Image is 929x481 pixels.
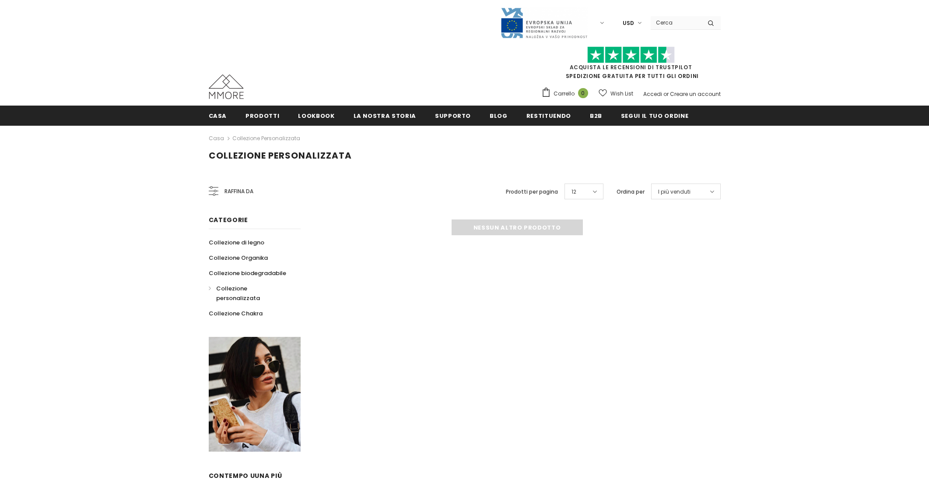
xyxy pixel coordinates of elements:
input: Search Site [651,16,701,29]
a: Blog [490,106,508,125]
span: Blog [490,112,508,120]
a: Acquista le recensioni di TrustPilot [570,64,692,71]
span: I più venduti [658,187,691,196]
span: Casa [209,112,227,120]
span: Prodotti [245,112,279,120]
a: Collezione di legno [209,235,264,250]
a: Accedi [643,90,662,98]
span: Restituendo [526,112,571,120]
span: Raffina da [224,187,253,196]
a: Prodotti [245,106,279,125]
a: Collezione personalizzata [232,134,300,142]
span: Segui il tuo ordine [621,112,688,120]
a: Segui il tuo ordine [621,106,688,125]
span: supporto [435,112,471,120]
span: B2B [590,112,602,120]
a: Collezione Chakra [209,306,263,321]
a: Lookbook [298,106,334,125]
span: Carrello [554,89,575,98]
label: Prodotti per pagina [506,187,558,196]
a: Casa [209,133,224,144]
a: La nostra storia [354,106,416,125]
span: Collezione di legno [209,238,264,247]
a: Collezione personalizzata [209,281,291,306]
span: USD [623,19,634,28]
a: Collezione biodegradabile [209,265,286,281]
span: 0 [578,88,588,98]
a: Creare un account [670,90,721,98]
label: Ordina per [617,187,645,196]
a: B2B [590,106,602,125]
a: Javni Razpis [500,19,588,26]
span: Collezione personalizzata [216,284,260,302]
span: or [663,90,669,98]
span: 12 [571,187,576,196]
img: Javni Razpis [500,7,588,39]
img: Fidati di Pilot Stars [587,46,675,64]
a: Carrello 0 [541,87,592,100]
a: Casa [209,106,227,125]
span: Collezione biodegradabile [209,269,286,277]
span: Lookbook [298,112,334,120]
a: Wish List [599,86,633,101]
span: Collezione Chakra [209,309,263,318]
span: La nostra storia [354,112,416,120]
a: supporto [435,106,471,125]
a: Collezione Organika [209,250,268,265]
a: Restituendo [526,106,571,125]
span: SPEDIZIONE GRATUITA PER TUTTI GLI ORDINI [541,50,721,80]
span: Collezione personalizzata [209,149,352,162]
span: Categorie [209,216,248,224]
img: Casi MMORE [209,74,244,99]
span: contempo uUna più [209,471,282,480]
span: Wish List [610,89,633,98]
span: Collezione Organika [209,254,268,262]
